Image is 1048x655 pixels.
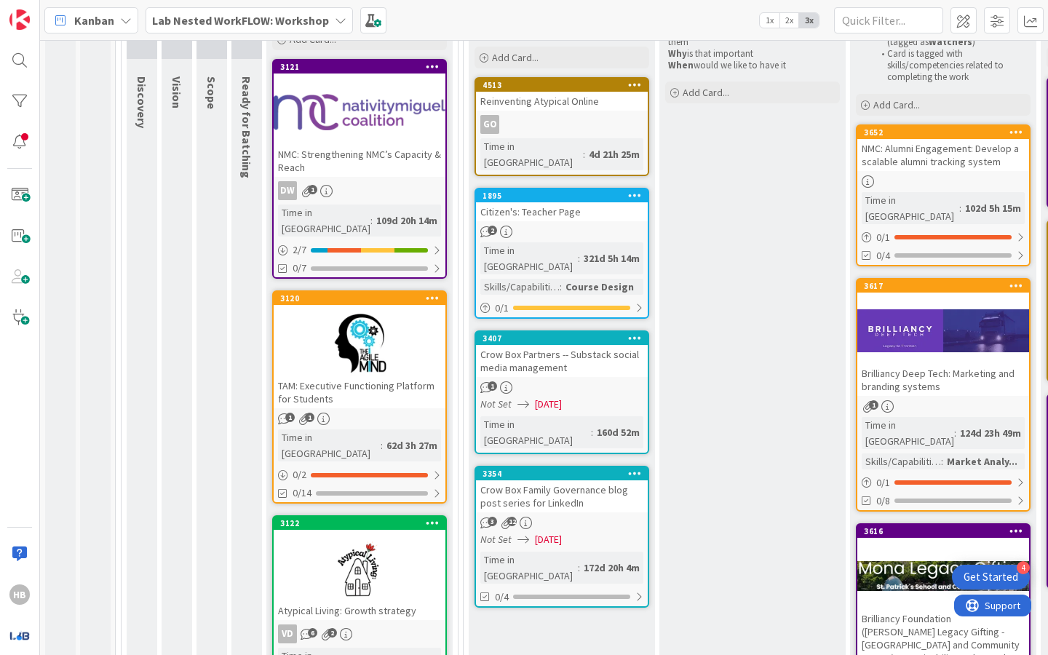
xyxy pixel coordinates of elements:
span: 1 [869,400,878,410]
div: Citizen's: Teacher Page [476,202,648,221]
div: 3616 [857,525,1029,538]
span: : [370,213,373,229]
div: 2/7 [274,241,445,259]
div: Skills/Capabilities [480,279,560,295]
img: Visit kanbanzone.com [9,9,30,30]
div: GO [476,115,648,134]
div: 1895 [476,189,648,202]
span: Vision [170,76,184,108]
a: 3652NMC: Alumni Engagement: Develop a scalable alumni tracking systemTime in [GEOGRAPHIC_DATA]:10... [856,124,1031,266]
span: 1 [305,413,314,422]
span: Kanban [74,12,114,29]
span: Add Card... [873,98,920,111]
a: 4513Reinventing Atypical OnlineGOTime in [GEOGRAPHIC_DATA]:4d 21h 25m [475,77,649,176]
div: 0/1 [857,229,1029,247]
div: Market Analy... [943,453,1021,469]
input: Quick Filter... [834,7,943,33]
div: 109d 20h 14m [373,213,441,229]
div: Open Get Started checklist, remaining modules: 4 [952,565,1030,589]
span: Scope [205,76,219,109]
span: 0/14 [293,485,311,501]
div: Time in [GEOGRAPHIC_DATA] [480,416,591,448]
span: Add Card... [492,51,539,64]
div: Brilliancy Deep Tech: Marketing and branding systems [857,364,1029,396]
span: 2x [779,13,799,28]
div: Get Started [964,570,1018,584]
a: 3120TAM: Executive Functioning Platform for StudentsTime in [GEOGRAPHIC_DATA]:62d 3h 27m0/20/14 [272,290,447,504]
span: [DATE] [535,532,562,547]
div: DW [274,181,445,200]
span: 1 [488,381,497,391]
span: 1 [308,185,317,194]
span: 0 / 1 [876,475,890,491]
a: 1895Citizen's: Teacher PageTime in [GEOGRAPHIC_DATA]:321d 5h 14mSkills/Capabilities:Course Design0/1 [475,188,649,319]
div: 102d 5h 15m [961,200,1025,216]
div: 3122Atypical Living: Growth strategy [274,517,445,620]
div: Crow Box Family Governance blog post series for LinkedIn [476,480,648,512]
strong: Why [668,47,687,60]
strong: When [668,59,694,71]
span: : [583,146,585,162]
span: 1 [285,413,295,422]
div: 3354Crow Box Family Governance blog post series for LinkedIn [476,467,648,512]
div: 3121 [280,62,445,72]
span: Add Card... [683,86,729,99]
div: 3407 [476,332,648,345]
p: would we like to have it [668,60,837,71]
div: Atypical Living: Growth strategy [274,601,445,620]
div: 3121 [274,60,445,74]
div: VD [278,624,297,643]
div: 3652 [864,127,1029,138]
i: Not Set [480,397,512,410]
div: 3407Crow Box Partners -- Substack social media management [476,332,648,377]
div: 4513 [476,79,648,92]
div: NMC: Alumni Engagement: Develop a scalable alumni tracking system [857,139,1029,171]
div: GO [480,115,499,134]
span: : [954,425,956,441]
span: 3x [799,13,819,28]
div: VD [274,624,445,643]
span: 1x [760,13,779,28]
div: 3120 [274,292,445,305]
div: 124d 23h 49m [956,425,1025,441]
span: 0/7 [293,261,306,276]
b: Lab Nested WorkFLOW: Workshop [152,13,329,28]
a: 3617Brilliancy Deep Tech: Marketing and branding systemsTime in [GEOGRAPHIC_DATA]:124d 23h 49mSki... [856,278,1031,512]
div: 1895Citizen's: Teacher Page [476,189,648,221]
div: HB [9,584,30,605]
div: 4 [1017,561,1030,574]
a: 3354Crow Box Family Governance blog post series for LinkedInNot Set[DATE]Time in [GEOGRAPHIC_DATA... [475,466,649,608]
div: 3120 [280,293,445,303]
span: 0 / 1 [495,301,509,316]
div: Skills/Capabilities [862,453,941,469]
i: Not Set [480,533,512,546]
p: is that important [668,48,837,60]
div: Time in [GEOGRAPHIC_DATA] [480,552,578,584]
div: 3407 [483,333,648,344]
div: 3354 [476,467,648,480]
div: 3121NMC: Strengthening NMC’s Capacity & Reach [274,60,445,177]
div: Time in [GEOGRAPHIC_DATA] [480,138,583,170]
div: 3617 [864,281,1029,291]
span: 6 [308,628,317,638]
div: Crow Box Partners -- Substack social media management [476,345,648,377]
div: Course Design [562,279,638,295]
span: 3 [488,517,497,526]
span: 2 [327,628,337,638]
div: 62d 3h 27m [383,437,441,453]
div: Time in [GEOGRAPHIC_DATA] [480,242,578,274]
strong: Watchers [929,36,972,48]
span: 0 / 2 [293,467,306,483]
span: : [578,560,580,576]
div: DW [278,181,297,200]
div: 321d 5h 14m [580,250,643,266]
span: 12 [507,517,517,526]
div: 3652 [857,126,1029,139]
span: Support [31,2,66,20]
span: : [578,250,580,266]
span: 2 [488,226,497,235]
span: : [959,200,961,216]
a: 3407Crow Box Partners -- Substack social media managementNot Set[DATE]Time in [GEOGRAPHIC_DATA]:1... [475,330,649,454]
span: 0/4 [876,248,890,263]
span: 0/4 [495,589,509,605]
